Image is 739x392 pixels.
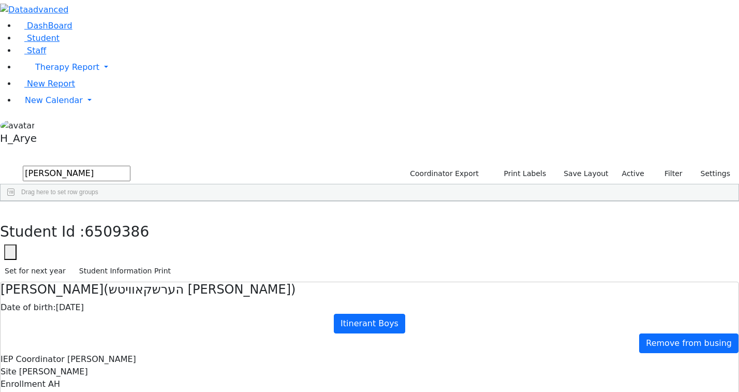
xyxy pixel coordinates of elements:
a: Remove from busing [639,333,738,353]
span: (הערשקאוויטש [PERSON_NAME]) [104,282,295,297]
button: Print Labels [492,166,551,182]
input: Search [23,166,130,181]
a: Staff [17,46,46,55]
span: AH [48,379,60,389]
span: Student [27,33,60,43]
a: New Calendar [17,90,739,111]
span: New Calendar [25,95,83,105]
div: [DATE] [1,301,738,314]
button: Student Information Print [75,263,175,279]
h4: [PERSON_NAME] [1,282,738,297]
a: New Report [17,79,75,89]
span: Drag here to set row groups [21,188,98,196]
label: Site [1,366,17,378]
label: Active [617,166,649,182]
label: IEP Coordinator [1,353,65,366]
span: Staff [27,46,46,55]
span: Remove from busing [646,338,732,348]
label: Date of birth: [1,301,56,314]
span: 6509386 [85,223,150,240]
span: Therapy Report [35,62,99,72]
span: DashBoard [27,21,72,31]
button: Filter [651,166,687,182]
a: DashBoard [17,21,72,31]
button: Save Layout [559,166,613,182]
a: Itinerant Boys [334,314,405,333]
button: Coordinator Export [403,166,483,182]
span: New Report [27,79,75,89]
span: [PERSON_NAME] [19,367,88,376]
a: Therapy Report [17,57,739,78]
label: Enrollment [1,378,46,390]
a: Student [17,33,60,43]
button: Settings [687,166,735,182]
span: [PERSON_NAME] [67,354,136,364]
